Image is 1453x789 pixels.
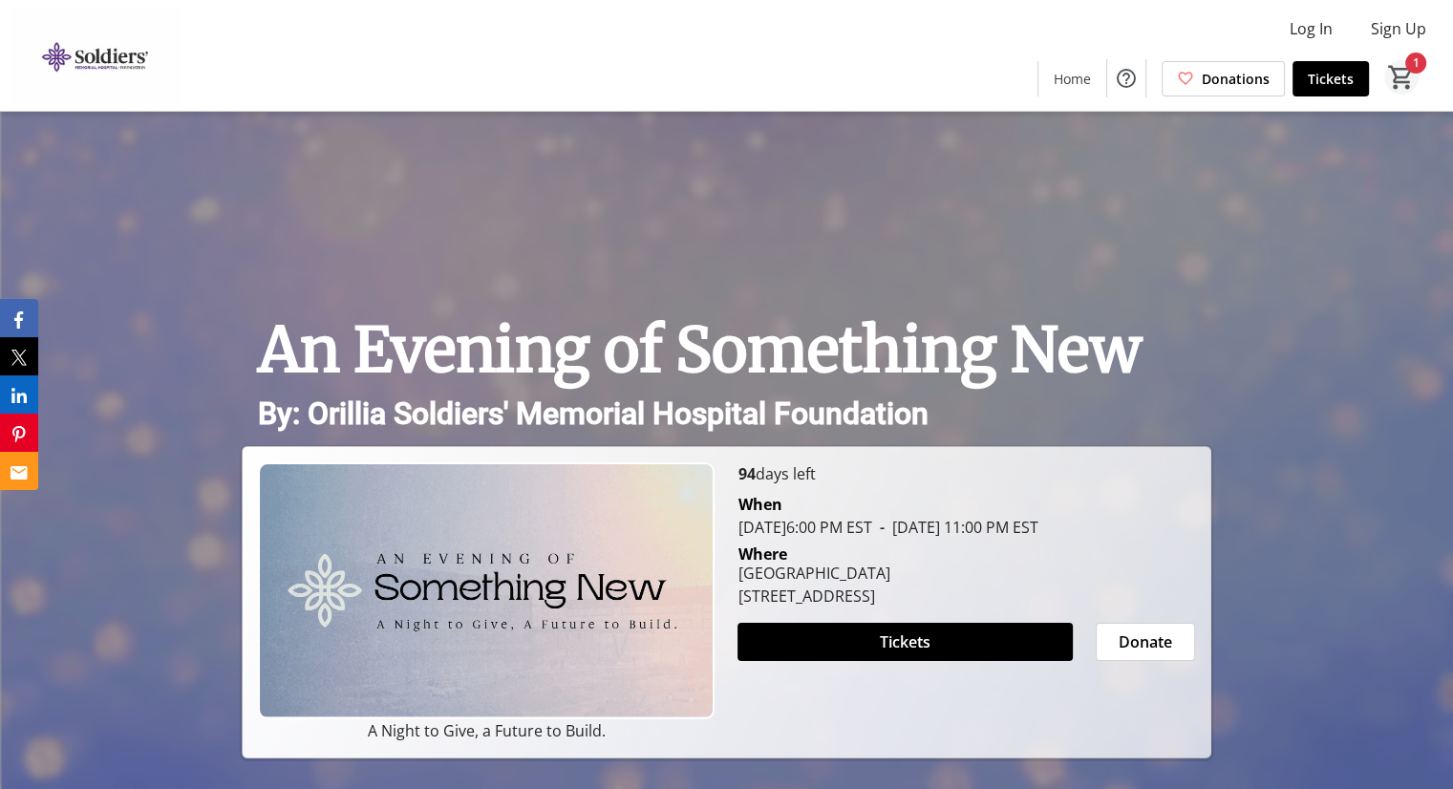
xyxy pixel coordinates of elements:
span: Tickets [1308,69,1354,89]
div: Where [737,546,786,562]
button: Log In [1274,13,1348,44]
button: Donate [1096,623,1195,661]
span: Sign Up [1371,17,1426,40]
a: Home [1038,61,1106,96]
span: Home [1054,69,1091,89]
button: Sign Up [1356,13,1442,44]
span: Log In [1290,17,1333,40]
span: 94 [737,463,755,484]
button: Help [1107,59,1145,97]
button: Tickets [737,623,1072,661]
span: - [871,517,891,538]
p: A Night to Give, a Future to Build. [258,719,715,742]
span: Tickets [880,630,930,653]
button: Cart [1384,60,1419,95]
a: Tickets [1293,61,1369,96]
img: Orillia Soldiers' Memorial Hospital Foundation's Logo [11,8,182,103]
span: [DATE] 6:00 PM EST [737,517,871,538]
span: By: Orillia Soldiers' Memorial Hospital Foundation [257,395,928,432]
span: [DATE] 11:00 PM EST [871,517,1037,538]
a: Donations [1162,61,1285,96]
img: Campaign CTA Media Photo [258,462,715,719]
span: Donate [1119,630,1172,653]
p: days left [737,462,1194,485]
div: [STREET_ADDRESS] [737,585,889,608]
div: When [737,493,781,516]
span: Donations [1202,69,1270,89]
span: An Evening of Something New [257,311,1141,388]
div: [GEOGRAPHIC_DATA] [737,562,889,585]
